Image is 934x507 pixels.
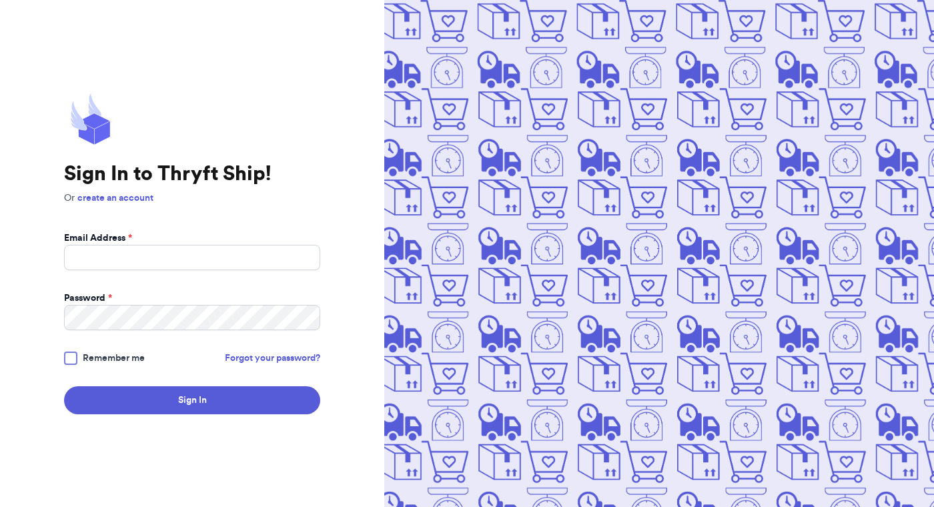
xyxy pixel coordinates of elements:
a: create an account [77,193,153,203]
a: Forgot your password? [225,352,320,365]
label: Email Address [64,231,132,245]
span: Remember me [83,352,145,365]
button: Sign In [64,386,320,414]
h1: Sign In to Thryft Ship! [64,162,320,186]
label: Password [64,292,112,305]
p: Or [64,191,320,205]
